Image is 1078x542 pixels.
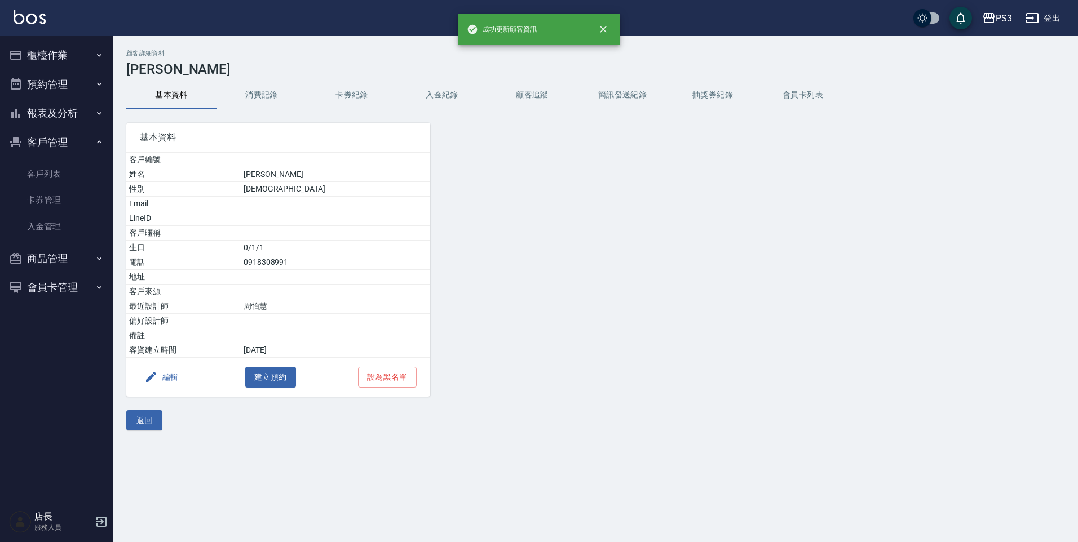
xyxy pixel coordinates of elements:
h3: [PERSON_NAME] [126,61,1064,77]
a: 客戶列表 [5,161,108,187]
button: 抽獎券紀錄 [668,82,758,109]
td: 姓名 [126,167,241,182]
button: 編輯 [140,367,183,388]
button: 基本資料 [126,82,217,109]
button: 會員卡列表 [758,82,848,109]
td: 0918308991 [241,255,430,270]
span: 基本資料 [140,132,417,143]
a: 入金管理 [5,214,108,239]
td: 生日 [126,241,241,255]
button: 商品管理 [5,244,108,273]
button: 入金紀錄 [397,82,487,109]
td: 備註 [126,328,241,343]
td: LineID [126,211,241,226]
span: 成功更新顧客資訊 [467,24,537,35]
p: 服務人員 [34,522,92,532]
img: Person [9,510,32,533]
td: 電話 [126,255,241,270]
img: Logo [14,10,46,24]
td: 周怡慧 [241,299,430,314]
td: 客戶編號 [126,153,241,167]
button: save [949,7,972,29]
button: 返回 [126,410,162,431]
button: 櫃檯作業 [5,41,108,70]
td: 偏好設計師 [126,314,241,328]
a: 卡券管理 [5,187,108,213]
button: 報表及分析 [5,99,108,128]
button: 消費記錄 [217,82,307,109]
td: 性別 [126,182,241,197]
button: PS3 [978,7,1017,30]
td: 最近設計師 [126,299,241,314]
button: 卡券紀錄 [307,82,397,109]
td: [DEMOGRAPHIC_DATA] [241,182,430,197]
td: 地址 [126,270,241,285]
td: 客戶來源 [126,285,241,299]
td: [DATE] [241,343,430,358]
h5: 店長 [34,511,92,522]
button: 登出 [1021,8,1064,29]
button: 簡訊發送紀錄 [577,82,668,109]
td: [PERSON_NAME] [241,167,430,182]
button: 預約管理 [5,70,108,99]
h2: 顧客詳細資料 [126,50,1064,57]
button: 客戶管理 [5,128,108,157]
td: 客資建立時間 [126,343,241,358]
td: 0/1/1 [241,241,430,255]
button: 會員卡管理 [5,273,108,302]
button: close [591,17,616,42]
td: Email [126,197,241,211]
button: 顧客追蹤 [487,82,577,109]
button: 建立預約 [245,367,296,388]
button: 設為黑名單 [358,367,417,388]
td: 客戶暱稱 [126,226,241,241]
div: PS3 [996,11,1012,25]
